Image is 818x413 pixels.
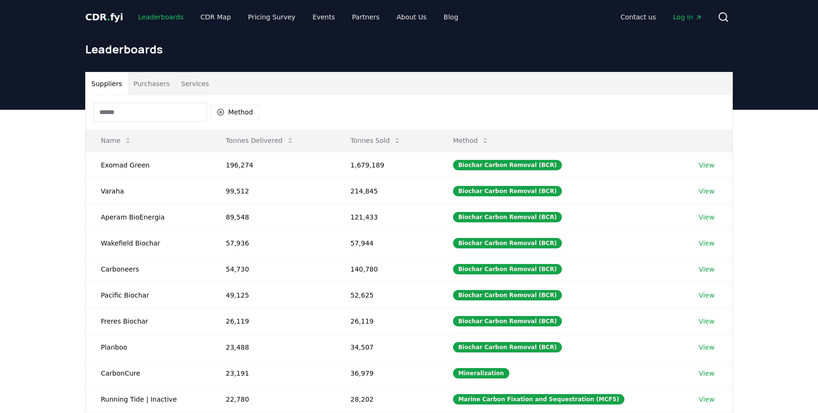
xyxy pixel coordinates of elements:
button: Services [176,72,215,95]
span: . [107,11,110,23]
button: Tonnes Sold [343,131,409,150]
a: Partners [345,9,387,26]
a: View [699,316,714,326]
button: Name [93,131,139,150]
a: CDR Map [193,9,239,26]
td: Wakefield Biochar [86,230,211,256]
a: Leaderboards [131,9,191,26]
td: 89,548 [211,204,335,230]
a: Events [305,9,342,26]
td: 214,845 [335,178,438,204]
div: Biochar Carbon Removal (BCR) [453,186,562,196]
a: View [699,160,714,170]
td: 26,119 [211,308,335,334]
a: View [699,369,714,378]
button: Method [211,105,259,120]
button: Method [445,131,497,150]
td: 1,679,189 [335,152,438,178]
td: 57,944 [335,230,438,256]
td: 196,274 [211,152,335,178]
a: View [699,343,714,352]
td: 28,202 [335,386,438,412]
div: Biochar Carbon Removal (BCR) [453,212,562,222]
div: Biochar Carbon Removal (BCR) [453,160,562,170]
button: Purchasers [128,72,176,95]
td: CarbonCure [86,360,211,386]
td: 54,730 [211,256,335,282]
div: Biochar Carbon Removal (BCR) [453,290,562,300]
a: View [699,395,714,404]
a: Contact us [613,9,664,26]
td: 121,433 [335,204,438,230]
td: Planboo [86,334,211,360]
td: 140,780 [335,256,438,282]
td: 99,512 [211,178,335,204]
td: Carboneers [86,256,211,282]
nav: Main [131,9,466,26]
div: Biochar Carbon Removal (BCR) [453,342,562,352]
td: 22,780 [211,386,335,412]
td: 23,488 [211,334,335,360]
td: 34,507 [335,334,438,360]
nav: Main [613,9,710,26]
td: Running Tide | Inactive [86,386,211,412]
td: 23,191 [211,360,335,386]
td: 36,979 [335,360,438,386]
div: Biochar Carbon Removal (BCR) [453,238,562,248]
span: CDR fyi [85,11,123,23]
a: View [699,264,714,274]
a: View [699,186,714,196]
div: Marine Carbon Fixation and Sequestration (MCFS) [453,394,624,404]
button: Tonnes Delivered [218,131,302,150]
td: Freres Biochar [86,308,211,334]
td: 52,625 [335,282,438,308]
a: Pricing Survey [240,9,303,26]
a: Blog [436,9,466,26]
td: 57,936 [211,230,335,256]
a: View [699,212,714,222]
a: View [699,238,714,248]
td: 49,125 [211,282,335,308]
a: Log in [666,9,710,26]
h1: Leaderboards [85,42,733,57]
div: Biochar Carbon Removal (BCR) [453,316,562,326]
td: Aperam BioEnergia [86,204,211,230]
td: Pacific Biochar [86,282,211,308]
td: Exomad Green [86,152,211,178]
a: About Us [389,9,434,26]
td: 26,119 [335,308,438,334]
div: Biochar Carbon Removal (BCR) [453,264,562,274]
span: Log in [673,12,702,22]
td: Varaha [86,178,211,204]
a: CDR.fyi [85,10,123,24]
div: Mineralization [453,368,509,378]
button: Suppliers [86,72,128,95]
a: View [699,290,714,300]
